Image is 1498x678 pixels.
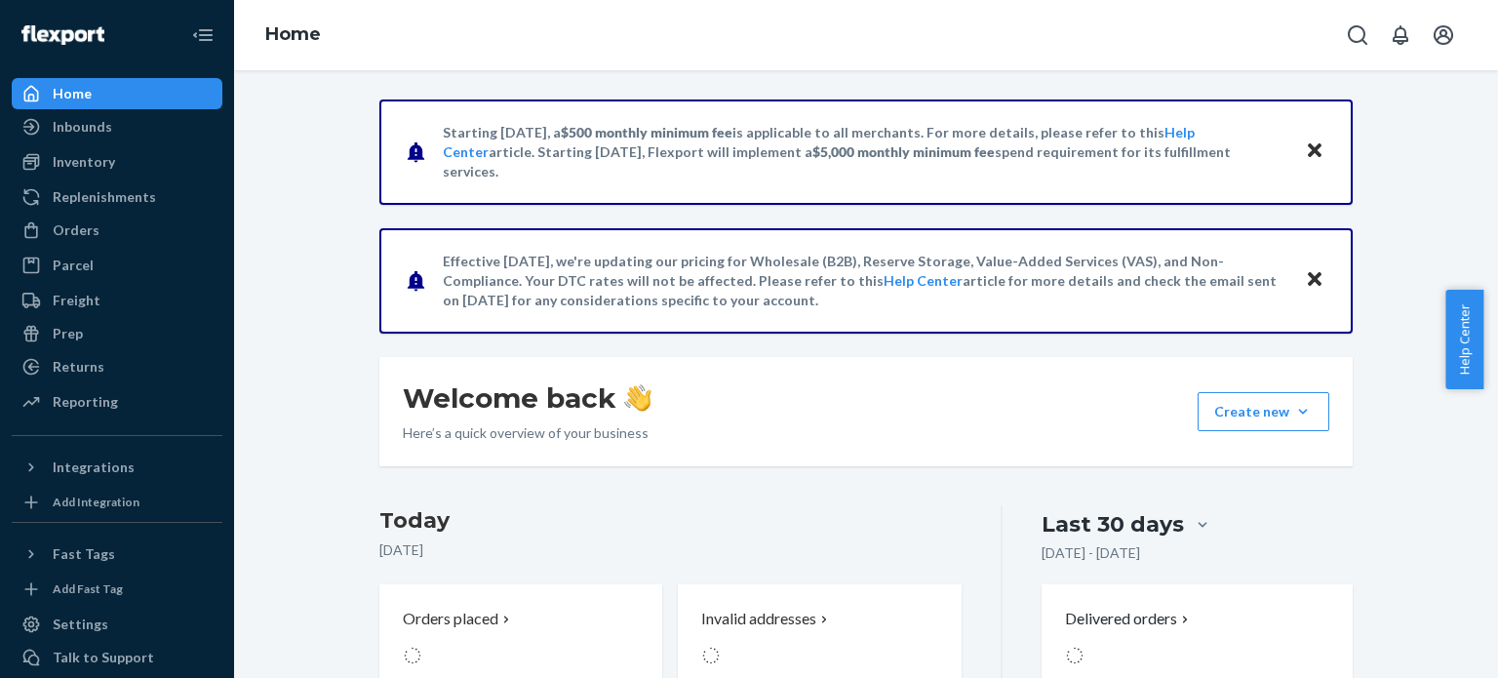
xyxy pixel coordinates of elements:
[12,215,222,246] a: Orders
[12,285,222,316] a: Freight
[53,152,115,172] div: Inventory
[53,494,139,510] div: Add Integration
[53,544,115,564] div: Fast Tags
[12,78,222,109] a: Home
[403,380,651,416] h1: Welcome back
[265,23,321,45] a: Home
[53,220,99,240] div: Orders
[1338,16,1377,55] button: Open Search Box
[624,384,651,412] img: hand-wave emoji
[53,357,104,377] div: Returns
[1302,138,1327,166] button: Close
[1424,16,1463,55] button: Open account menu
[250,7,336,63] ol: breadcrumbs
[53,256,94,275] div: Parcel
[812,143,995,160] span: $5,000 monthly minimum fee
[1198,392,1329,431] button: Create new
[12,386,222,418] a: Reporting
[1042,509,1184,539] div: Last 30 days
[12,351,222,382] a: Returns
[12,491,222,514] a: Add Integration
[12,181,222,213] a: Replenishments
[884,272,963,289] a: Help Center
[12,146,222,178] a: Inventory
[21,25,104,45] img: Flexport logo
[53,187,156,207] div: Replenishments
[53,458,135,477] div: Integrations
[12,452,222,483] button: Integrations
[379,540,962,560] p: [DATE]
[53,648,154,667] div: Talk to Support
[12,250,222,281] a: Parcel
[53,580,123,597] div: Add Fast Tag
[701,608,816,630] p: Invalid addresses
[1381,16,1420,55] button: Open notifications
[1445,290,1483,389] button: Help Center
[53,84,92,103] div: Home
[443,123,1286,181] p: Starting [DATE], a is applicable to all merchants. For more details, please refer to this article...
[379,505,962,537] h3: Today
[12,111,222,142] a: Inbounds
[1065,608,1193,630] button: Delivered orders
[443,252,1286,310] p: Effective [DATE], we're updating our pricing for Wholesale (B2B), Reserve Storage, Value-Added Se...
[53,392,118,412] div: Reporting
[53,615,108,634] div: Settings
[1302,266,1327,295] button: Close
[561,124,732,140] span: $500 monthly minimum fee
[12,538,222,570] button: Fast Tags
[12,609,222,640] a: Settings
[1042,543,1140,563] p: [DATE] - [DATE]
[53,117,112,137] div: Inbounds
[12,578,222,601] a: Add Fast Tag
[403,423,651,443] p: Here’s a quick overview of your business
[12,318,222,349] a: Prep
[53,291,100,310] div: Freight
[12,642,222,673] button: Talk to Support
[53,324,83,343] div: Prep
[183,16,222,55] button: Close Navigation
[403,608,498,630] p: Orders placed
